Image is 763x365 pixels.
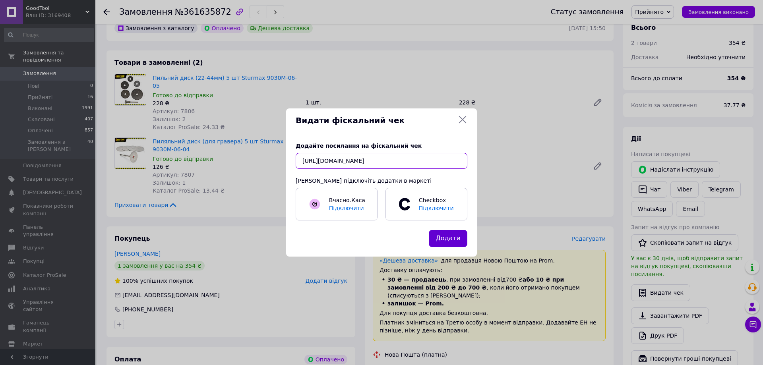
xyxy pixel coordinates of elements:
[429,230,467,247] button: Додати
[419,205,454,211] span: Підключити
[296,188,378,220] a: Вчасно.КасаПідключити
[329,205,364,211] span: Підключити
[296,143,422,149] span: Додайте посилання на фіскальний чек
[296,153,467,169] input: URL чека
[296,115,455,126] span: Видати фіскальний чек
[415,196,459,212] span: Checkbox
[385,188,467,220] a: CheckboxПідключити
[329,197,365,203] span: Вчасно.Каса
[296,177,467,185] div: [PERSON_NAME] підключіть додатки в маркеті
